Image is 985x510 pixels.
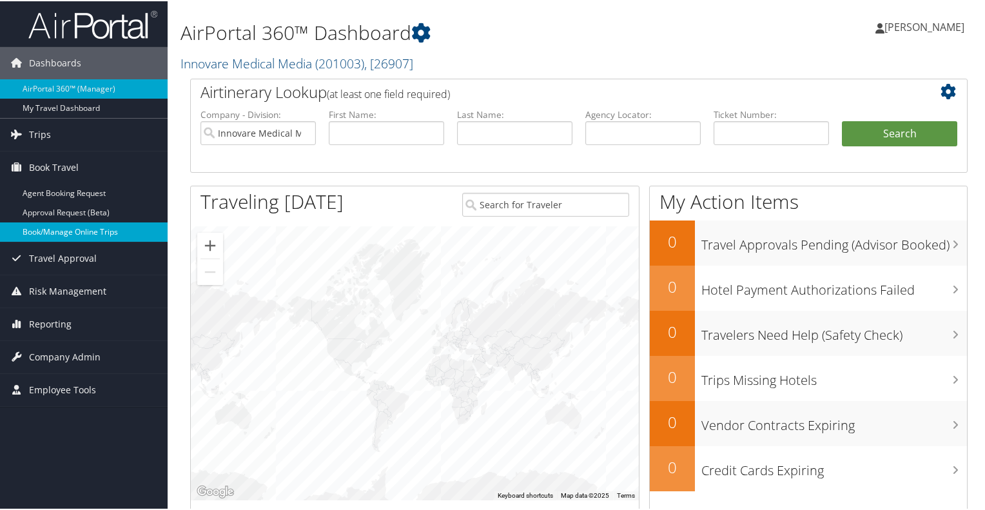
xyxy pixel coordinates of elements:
a: 0Trips Missing Hotels [650,355,967,400]
h2: Airtinerary Lookup [200,80,893,102]
a: 0Hotel Payment Authorizations Failed [650,264,967,309]
span: Reporting [29,307,72,339]
h1: Traveling [DATE] [200,187,344,214]
span: Risk Management [29,274,106,306]
button: Search [842,120,957,146]
input: Search for Traveler [462,191,630,215]
a: 0Credit Cards Expiring [650,445,967,490]
a: 0Travel Approvals Pending (Advisor Booked) [650,219,967,264]
span: [PERSON_NAME] [884,19,964,33]
h3: Vendor Contracts Expiring [701,409,967,433]
span: Company Admin [29,340,101,372]
h3: Credit Cards Expiring [701,454,967,478]
label: Ticket Number: [714,107,829,120]
span: Map data ©2025 [561,491,609,498]
h3: Trips Missing Hotels [701,364,967,388]
h2: 0 [650,275,695,297]
button: Keyboard shortcuts [498,490,553,499]
button: Zoom in [197,231,223,257]
span: Employee Tools [29,373,96,405]
label: Company - Division: [200,107,316,120]
h2: 0 [650,365,695,387]
span: , [ 26907 ] [364,54,413,71]
a: Innovare Medical Media [180,54,413,71]
a: Terms (opens in new tab) [617,491,635,498]
span: Travel Approval [29,241,97,273]
span: (at least one field required) [327,86,450,100]
label: First Name: [329,107,444,120]
h2: 0 [650,320,695,342]
span: ( 201003 ) [315,54,364,71]
a: 0Travelers Need Help (Safety Check) [650,309,967,355]
a: [PERSON_NAME] [875,6,977,45]
h3: Hotel Payment Authorizations Failed [701,273,967,298]
h3: Travelers Need Help (Safety Check) [701,319,967,343]
a: 0Vendor Contracts Expiring [650,400,967,445]
h2: 0 [650,455,695,477]
label: Agency Locator: [585,107,701,120]
img: airportal-logo.png [28,8,157,39]
span: Dashboards [29,46,81,78]
a: Open this area in Google Maps (opens a new window) [194,482,237,499]
span: Trips [29,117,51,150]
h1: My Action Items [650,187,967,214]
h1: AirPortal 360™ Dashboard [180,18,712,45]
img: Google [194,482,237,499]
label: Last Name: [457,107,572,120]
span: Book Travel [29,150,79,182]
h2: 0 [650,410,695,432]
h2: 0 [650,230,695,251]
h3: Travel Approvals Pending (Advisor Booked) [701,228,967,253]
button: Zoom out [197,258,223,284]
